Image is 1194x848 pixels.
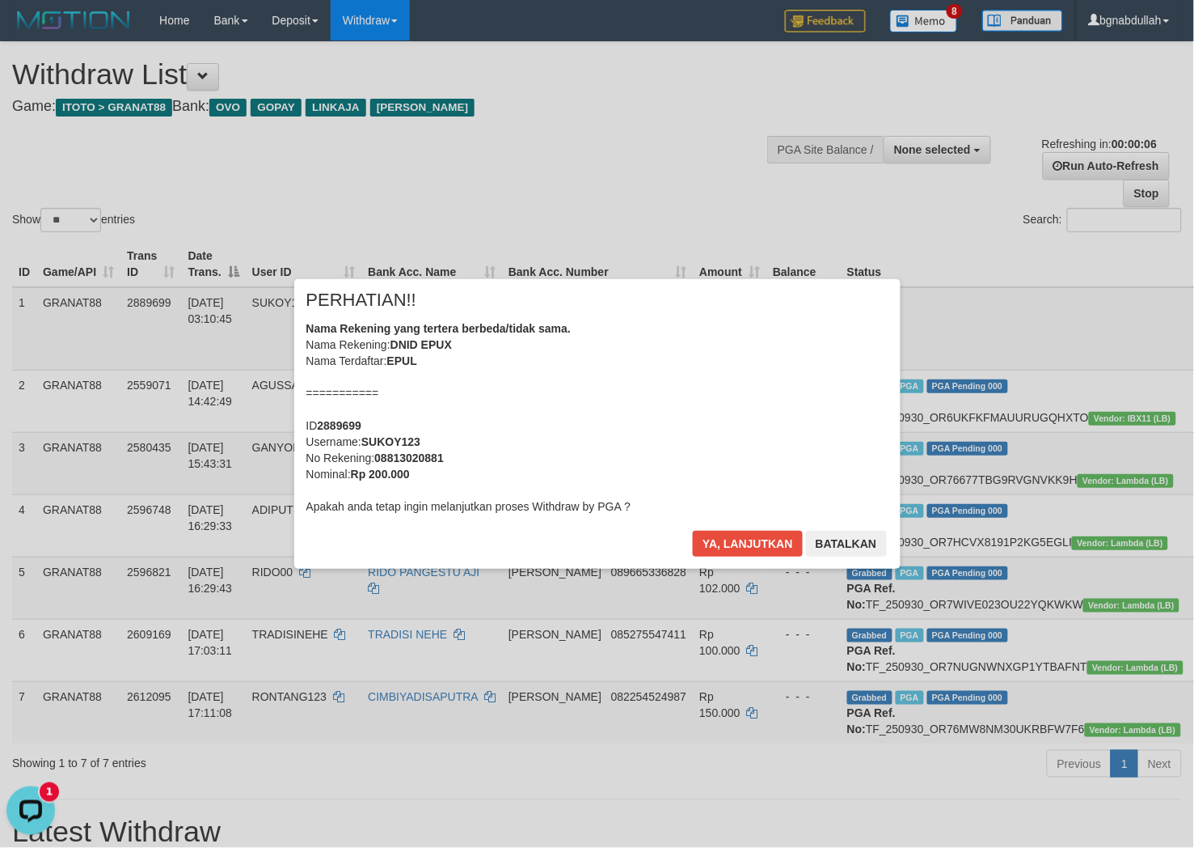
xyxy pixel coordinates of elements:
[40,2,59,22] div: New messages notification
[306,322,572,335] b: Nama Rekening yang tertera berbeda/tidak sama.
[6,6,55,55] button: Open LiveChat chat widget
[693,531,803,557] button: Ya, lanjutkan
[387,354,417,367] b: EPUL
[351,468,410,481] b: Rp 200.000
[306,292,417,308] span: PERHATIAN!!
[318,419,362,432] b: 2889699
[806,531,887,557] button: Batalkan
[306,320,888,515] div: Nama Rekening: Nama Terdaftar: =========== ID Username: No Rekening: Nominal: Apakah anda tetap i...
[390,338,452,351] b: DNID EPUX
[361,435,420,448] b: SUKOY123
[374,452,444,464] b: 08813020881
